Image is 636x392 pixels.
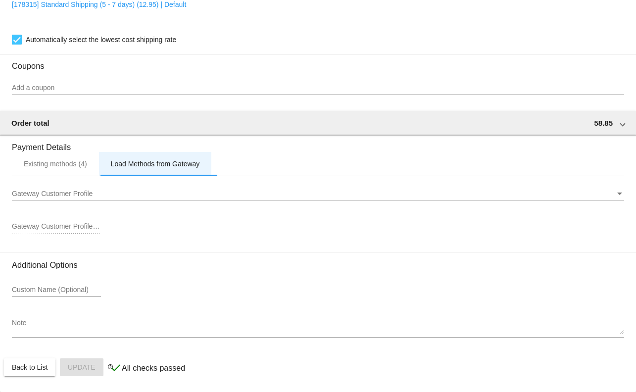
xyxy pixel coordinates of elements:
div: Existing methods (4) [24,160,87,168]
span: Order total [11,119,49,127]
h3: Payment Details [12,135,624,152]
mat-icon: help_outline [107,364,113,376]
mat-icon: check [110,362,122,374]
p: All checks passed [122,364,185,373]
span: Gateway Customer Profile [12,190,93,197]
span: Automatically select the lowest cost shipping rate [26,34,176,46]
h3: Additional Options [12,260,624,270]
a: [178315] Standard Shipping (5 - 7 days) (12.95) | Default [12,0,186,8]
button: Update [60,358,103,376]
span: Update [68,363,96,371]
mat-select: Gateway Customer Profile [12,190,624,198]
input: Add a coupon [12,84,624,92]
input: Custom Name (Optional) [12,286,101,294]
button: Back to List [4,358,55,376]
span: 58.85 [594,119,613,127]
h3: Coupons [12,54,624,71]
div: Load Methods from Gateway [111,160,200,168]
span: Back to List [12,363,48,371]
input: Gateway Customer Profile ID [12,223,101,231]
